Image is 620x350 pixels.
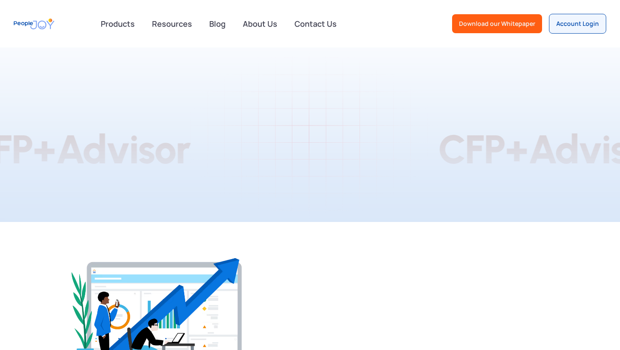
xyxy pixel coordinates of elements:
[96,15,140,32] div: Products
[289,14,342,33] a: Contact Us
[204,14,231,33] a: Blog
[14,14,54,34] a: home
[238,14,282,33] a: About Us
[459,19,535,28] div: Download our Whitepaper
[147,14,197,33] a: Resources
[452,14,542,33] a: Download our Whitepaper
[556,19,599,28] div: Account Login
[549,14,606,34] a: Account Login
